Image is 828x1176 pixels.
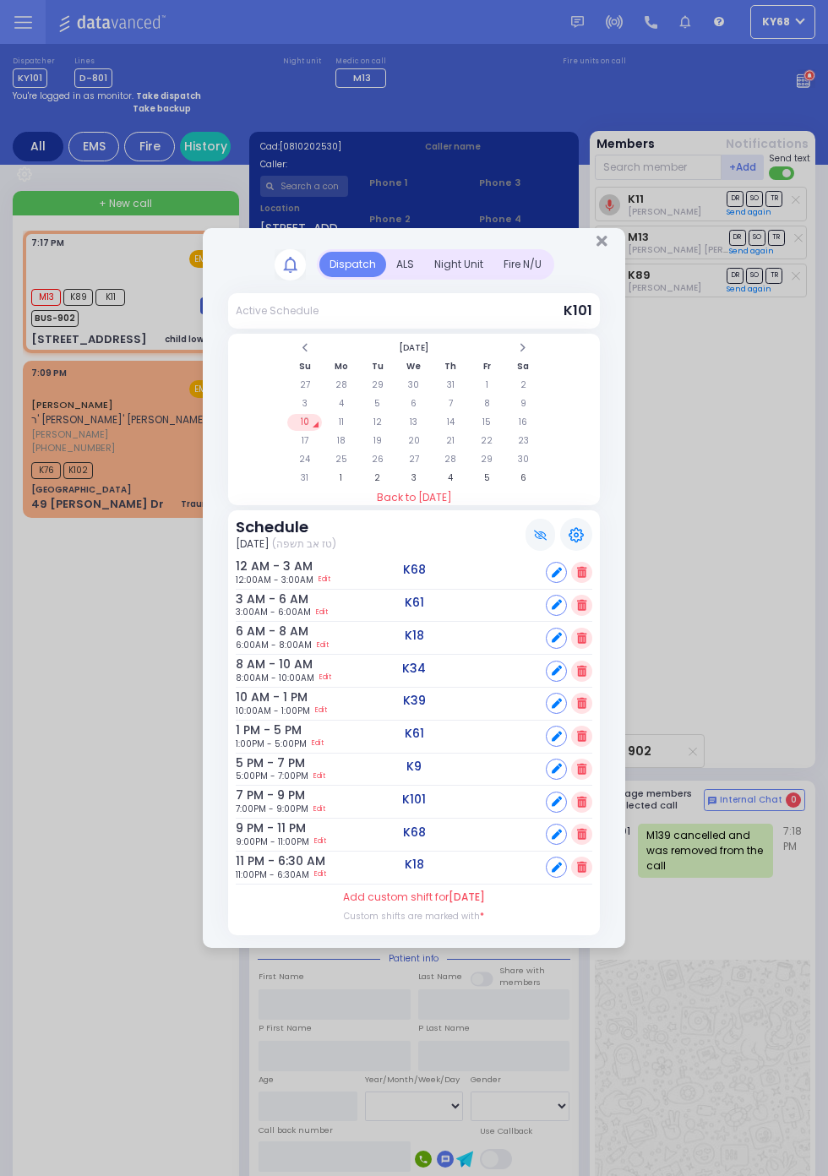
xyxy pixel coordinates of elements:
td: 16 [506,414,541,431]
a: Back to [DATE] [228,490,600,505]
h5: K61 [405,727,424,741]
td: 8 [470,395,504,412]
h6: 10 AM - 1 PM [236,690,282,705]
h6: 5 PM - 7 PM [236,756,282,770]
th: Th [433,358,468,375]
td: 9 [506,395,541,412]
span: 12:00AM - 3:00AM [236,574,313,586]
td: 20 [396,433,431,449]
h6: 8 AM - 10 AM [236,657,282,672]
td: 26 [360,451,395,468]
td: 7 [433,395,468,412]
div: Night Unit [424,252,493,277]
a: Edit [316,606,328,618]
a: Edit [312,738,324,750]
a: Edit [319,574,330,586]
td: 15 [470,414,504,431]
h5: K34 [402,661,426,676]
h6: 7 PM - 9 PM [236,788,282,803]
td: 12 [360,414,395,431]
label: Custom shifts are marked with [344,910,484,923]
td: 3 [287,395,322,412]
h5: K18 [405,629,424,643]
td: 24 [287,451,322,468]
h6: 1 PM - 5 PM [236,723,282,738]
td: 17 [287,433,322,449]
th: Sa [506,358,541,375]
td: 31 [287,470,322,487]
td: 19 [360,433,395,449]
td: 31 [433,377,468,394]
a: Edit [314,836,326,848]
span: K101 [564,301,592,320]
td: 5 [470,470,504,487]
td: 23 [506,433,541,449]
td: 2 [360,470,395,487]
td: 29 [360,377,395,394]
th: Mo [324,358,358,375]
td: 28 [433,451,468,468]
span: 1:00PM - 5:00PM [236,738,307,750]
span: [DATE] [236,536,270,552]
h6: 11 PM - 6:30 AM [236,854,282,868]
td: 14 [433,414,468,431]
h5: K9 [406,759,422,774]
h5: K68 [403,563,426,577]
td: 11 [324,414,358,431]
td: 21 [433,433,468,449]
span: 7:00PM - 9:00PM [236,803,308,815]
th: Fr [470,358,504,375]
span: [DATE] [449,890,485,904]
h5: K61 [405,596,424,610]
td: 29 [470,451,504,468]
h6: 3 AM - 6 AM [236,592,282,607]
span: 9:00PM - 11:00PM [236,836,309,848]
h6: 6 AM - 8 AM [236,624,282,639]
span: 3:00AM - 6:00AM [236,606,311,618]
td: 6 [506,470,541,487]
button: Close [596,233,607,248]
span: 11:00PM - 6:30AM [236,868,309,881]
td: 5 [360,395,395,412]
h6: 12 AM - 3 AM [236,559,282,574]
th: Select Month [324,340,504,357]
td: 27 [287,377,322,394]
span: 6:00AM - 8:00AM [236,639,312,651]
td: 30 [506,451,541,468]
div: Dispatch [319,252,386,277]
a: Edit [313,803,325,815]
h5: K68 [403,825,426,840]
h6: 9 PM - 11 PM [236,821,282,836]
label: Add custom shift for [343,890,485,905]
td: 30 [396,377,431,394]
td: 4 [324,395,358,412]
a: Edit [319,672,331,684]
a: Edit [317,639,329,651]
a: Edit [315,705,327,717]
td: 22 [470,433,504,449]
div: Active Schedule [236,303,319,318]
td: 25 [324,451,358,468]
td: 4 [433,470,468,487]
td: 2 [506,377,541,394]
h3: Schedule [236,518,336,536]
span: 8:00AM - 10:00AM [236,672,314,684]
td: 1 [324,470,358,487]
th: Su [287,358,322,375]
span: Previous Month [301,342,309,353]
td: 1 [470,377,504,394]
div: ALS [386,252,424,277]
td: 3 [396,470,431,487]
span: Next Month [519,342,527,353]
td: 27 [396,451,431,468]
a: Edit [314,868,326,881]
td: 13 [396,414,431,431]
td: 28 [324,377,358,394]
span: 10:00AM - 1:00PM [236,705,310,717]
span: (טז אב תשפה) [272,536,336,552]
div: Fire N/U [493,252,552,277]
td: 18 [324,433,358,449]
a: Edit [313,770,325,782]
h5: K101 [402,792,426,807]
h5: K39 [403,694,426,708]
